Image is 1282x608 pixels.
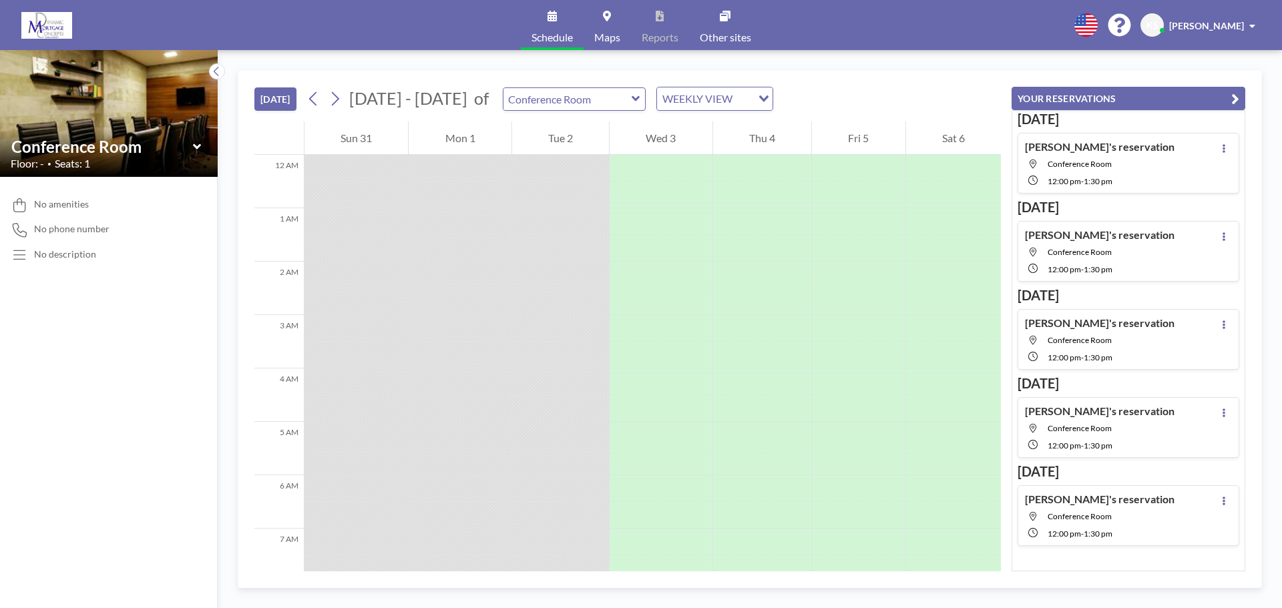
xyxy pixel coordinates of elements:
span: WEEKLY VIEW [660,90,735,107]
span: Schedule [531,32,573,43]
div: 7 AM [254,529,304,582]
div: Mon 1 [409,121,511,155]
div: 2 AM [254,262,304,315]
span: 12:00 PM [1048,440,1081,450]
div: Sun 31 [304,121,408,155]
div: 6 AM [254,475,304,529]
div: 3 AM [254,315,304,368]
div: Search for option [657,87,773,110]
span: 1:30 PM [1084,529,1112,539]
span: [DATE] - [DATE] [349,88,467,108]
span: Reports [642,32,678,43]
div: 12 AM [254,155,304,208]
button: YOUR RESERVATIONS [1012,87,1245,110]
span: Conference Room [1048,247,1112,257]
img: organization-logo [21,12,72,39]
div: Tue 2 [512,121,609,155]
input: Search for option [736,90,751,107]
div: Sat 6 [906,121,1001,155]
div: Thu 4 [713,121,811,155]
span: 1:30 PM [1084,352,1112,362]
h3: [DATE] [1018,199,1239,216]
h4: [PERSON_NAME]'s reservation [1025,493,1174,506]
span: Conference Room [1048,423,1112,433]
h3: [DATE] [1018,111,1239,127]
span: 12:00 PM [1048,176,1081,186]
span: - [1081,264,1084,274]
span: 1:30 PM [1084,176,1112,186]
h3: [DATE] [1018,375,1239,392]
h4: [PERSON_NAME]'s reservation [1025,316,1174,330]
input: Conference Room [503,88,632,110]
button: [DATE] [254,87,296,111]
span: Other sites [700,32,751,43]
h4: [PERSON_NAME]'s reservation [1025,228,1174,242]
span: No amenities [34,198,89,210]
span: 12:00 PM [1048,352,1081,362]
h3: [DATE] [1018,287,1239,304]
span: Floor: - [11,157,44,170]
span: - [1081,352,1084,362]
span: 12:00 PM [1048,529,1081,539]
div: 4 AM [254,368,304,422]
input: Conference Room [11,137,193,156]
div: 5 AM [254,422,304,475]
h4: [PERSON_NAME]'s reservation [1025,140,1174,154]
div: 1 AM [254,208,304,262]
div: No description [34,248,96,260]
span: Seats: 1 [55,157,90,170]
span: Maps [594,32,620,43]
span: [PERSON_NAME] [1169,20,1244,31]
span: - [1081,440,1084,450]
span: 1:30 PM [1084,264,1112,274]
span: - [1081,176,1084,186]
span: • [47,160,51,168]
span: 1:30 PM [1084,440,1112,450]
h3: [DATE] [1018,463,1239,480]
span: No phone number [34,223,110,235]
h4: [PERSON_NAME]'s reservation [1025,404,1174,418]
span: 12:00 PM [1048,264,1081,274]
span: Conference Room [1048,335,1112,345]
span: - [1081,529,1084,539]
span: of [474,88,489,109]
div: Fri 5 [812,121,905,155]
span: Conference Room [1048,159,1112,169]
span: Conference Room [1048,511,1112,521]
div: Wed 3 [610,121,712,155]
span: KS [1146,19,1158,31]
